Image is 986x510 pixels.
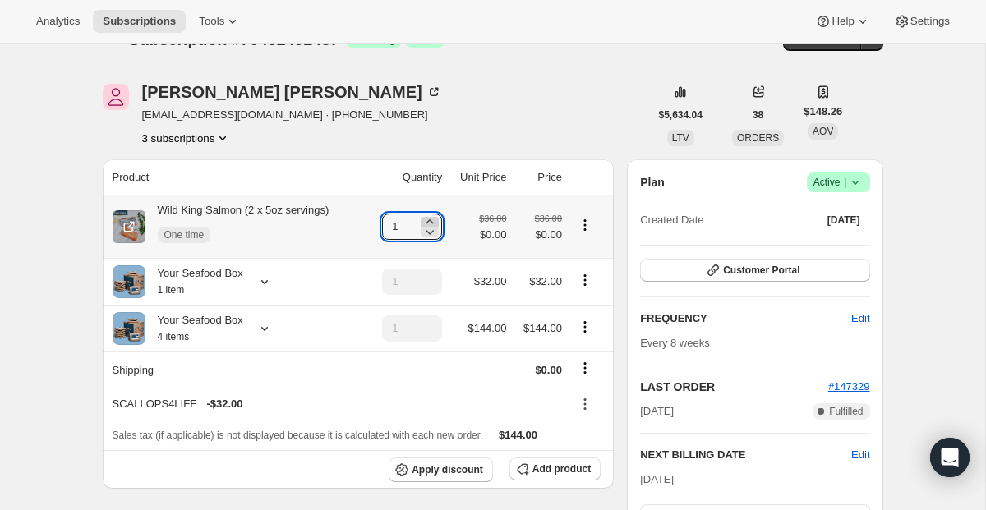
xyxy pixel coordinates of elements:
button: Apply discount [389,457,493,482]
h2: FREQUENCY [640,310,851,327]
span: $144.00 [499,429,537,441]
img: product img [113,210,145,243]
span: $32.00 [474,275,507,287]
div: Your Seafood Box [145,265,243,298]
span: $32.00 [529,275,562,287]
span: Every 8 weeks [640,337,710,349]
span: $144.00 [523,322,562,334]
span: Fulfilled [829,405,863,418]
button: Tools [189,10,251,33]
div: [PERSON_NAME] [PERSON_NAME] [142,84,442,100]
span: 38 [753,108,763,122]
span: [DATE] [640,473,674,485]
button: Analytics [26,10,90,33]
span: [DATE] [827,214,860,227]
span: Tools [199,15,224,28]
span: - $32.00 [206,396,242,412]
small: $36.00 [535,214,562,223]
button: Product actions [572,271,598,289]
h2: NEXT BILLING DATE [640,447,851,463]
span: LTV [672,132,689,144]
button: Customer Portal [640,259,869,282]
div: Wild King Salmon (2 x 5oz servings) [145,202,329,251]
span: $148.26 [804,103,842,120]
div: SCALLOPS4LIFE [113,396,562,412]
span: Active [813,174,864,191]
th: Quantity [367,159,447,195]
span: $0.00 [516,227,562,243]
th: Product [103,159,367,195]
h2: LAST ORDER [640,379,828,395]
span: $5,634.04 [659,108,703,122]
span: Subscriptions [103,15,176,28]
span: Edit [851,310,869,327]
button: Shipping actions [572,359,598,377]
div: Your Seafood Box [145,312,243,345]
a: #147329 [828,380,870,393]
span: One time [164,228,205,241]
button: #147329 [828,379,870,395]
th: Price [511,159,567,195]
span: ORDERS [737,132,779,144]
span: Settings [910,15,950,28]
button: $5,634.04 [649,103,712,126]
span: $144.00 [468,322,506,334]
span: Tony Whitman [103,84,129,110]
img: product img [113,312,145,345]
button: Settings [884,10,960,33]
small: $36.00 [479,214,506,223]
small: 4 items [158,331,190,342]
span: Help [832,15,854,28]
span: Sales tax (if applicable) is not displayed because it is calculated with each new order. [113,430,483,441]
img: product img [113,265,145,298]
div: Open Intercom Messenger [930,438,970,477]
span: | [844,176,846,189]
button: [DATE] [818,209,870,232]
h2: Plan [640,174,665,191]
button: Edit [851,447,869,463]
span: Created Date [640,212,703,228]
button: Product actions [572,216,598,234]
button: Help [805,10,880,33]
button: Product actions [142,130,232,146]
span: AOV [813,126,833,137]
span: Apply discount [412,463,483,476]
button: Edit [841,306,879,332]
span: [DATE] [640,403,674,420]
button: Product actions [572,318,598,336]
button: 38 [743,103,773,126]
small: 1 item [158,284,185,296]
span: Customer Portal [723,264,799,277]
th: Shipping [103,351,367,388]
button: Add product [509,457,601,480]
span: $0.00 [479,227,506,243]
span: Analytics [36,15,80,28]
span: [EMAIL_ADDRESS][DOMAIN_NAME] · [PHONE_NUMBER] [142,107,442,123]
span: $0.00 [535,364,562,376]
span: Add product [532,462,591,476]
th: Unit Price [447,159,511,195]
button: Subscriptions [93,10,186,33]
